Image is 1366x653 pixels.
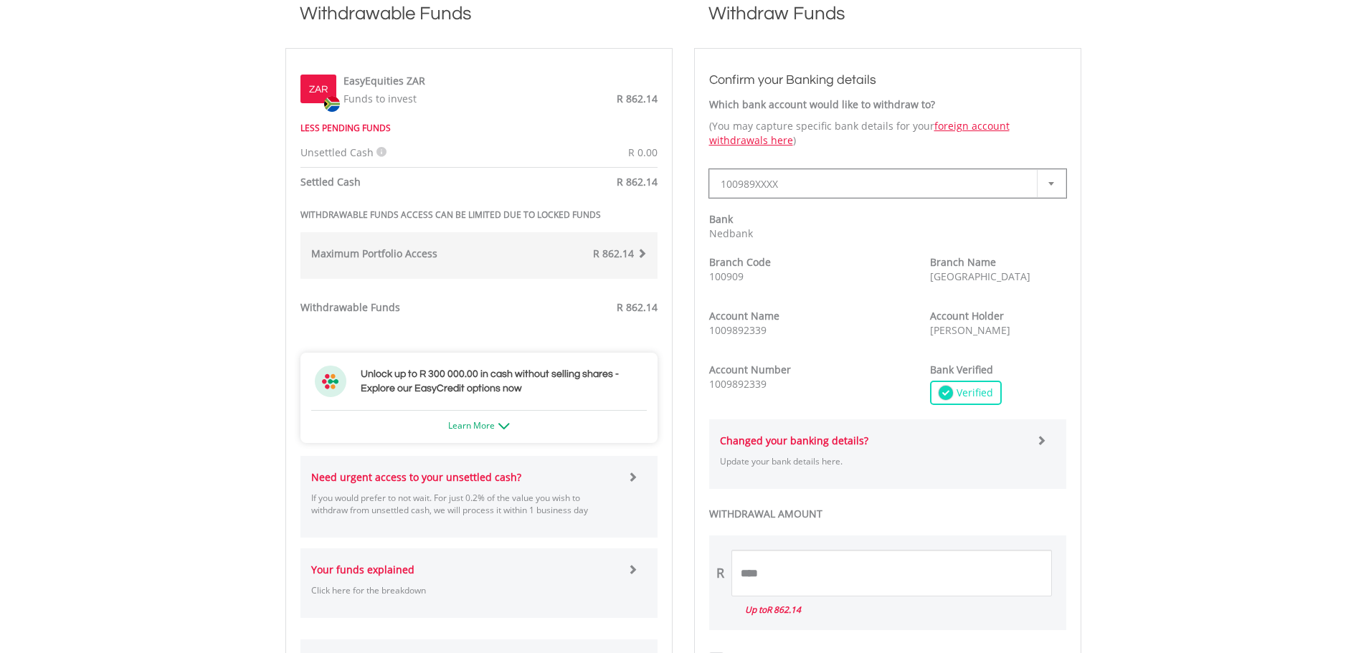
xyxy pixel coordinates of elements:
[709,270,744,283] span: 100909
[311,247,437,260] strong: Maximum Portfolio Access
[709,119,1066,148] p: (You may capture specific bank details for your )
[709,507,1066,521] label: WITHDRAWAL AMOUNT
[448,419,510,432] a: Learn More
[617,92,658,105] span: R 862.14
[930,255,996,269] strong: Branch Name
[720,455,1026,467] p: Update your bank details here.
[311,492,617,516] p: If you would prefer to not wait. For just 0.2% of the value you wish to withdraw from unsettled c...
[709,70,1066,90] h3: Confirm your Banking details
[709,377,767,391] span: 1009892339
[309,82,328,97] label: ZAR
[953,386,993,400] span: Verified
[300,209,601,221] strong: WITHDRAWABLE FUNDS ACCESS CAN BE LIMITED DUE TO LOCKED FUNDS
[498,423,510,429] img: ec-arrow-down.png
[709,227,753,240] span: Nedbank
[745,604,801,616] i: Up to
[343,92,417,105] span: Funds to invest
[311,584,617,596] p: Click here for the breakdown
[709,363,791,376] strong: Account Number
[709,119,1010,147] a: foreign account withdrawals here
[593,247,634,260] span: R 862.14
[721,170,1033,199] span: 100989XXXX
[709,212,733,226] strong: Bank
[361,367,643,396] h3: Unlock up to R 300 000.00 in cash without selling shares - Explore our EasyCredit options now
[709,255,771,269] strong: Branch Code
[300,300,400,314] strong: Withdrawable Funds
[930,309,1004,323] strong: Account Holder
[300,175,361,189] strong: Settled Cash
[300,122,391,134] strong: LESS PENDING FUNDS
[930,363,993,376] strong: Bank Verified
[311,470,521,484] strong: Need urgent access to your unsettled cash?
[709,97,935,111] strong: Which bank account would like to withdraw to?
[343,74,425,88] label: EasyEquities ZAR
[315,366,346,397] img: ec-flower.svg
[709,323,767,337] span: 1009892339
[628,146,658,159] span: R 0.00
[709,309,779,323] strong: Account Name
[617,175,658,189] span: R 862.14
[617,300,658,314] span: R 862.14
[930,323,1010,337] span: [PERSON_NAME]
[300,146,374,159] span: Unsettled Cash
[324,96,340,112] img: zar.png
[716,564,724,583] div: R
[285,1,673,41] h1: Withdrawable Funds
[694,1,1081,41] h1: Withdraw Funds
[720,434,868,447] strong: Changed your banking details?
[311,563,414,576] strong: Your funds explained
[767,604,801,616] span: R 862.14
[930,270,1030,283] span: [GEOGRAPHIC_DATA]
